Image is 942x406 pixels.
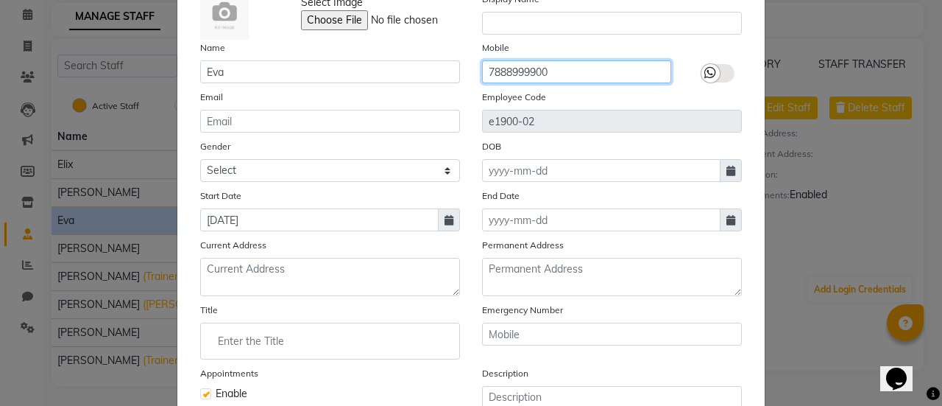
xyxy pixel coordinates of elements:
label: Permanent Address [482,239,564,252]
label: End Date [482,189,520,203]
input: Mobile [482,323,742,346]
label: Current Address [200,239,266,252]
label: Description [482,367,528,380]
label: Employee Code [482,91,546,104]
label: Title [200,304,218,317]
input: Employee Code [482,110,742,133]
label: DOB [482,140,501,153]
label: Mobile [482,41,509,55]
label: Emergency Number [482,304,563,317]
label: Name [200,41,225,55]
input: yyyy-mm-dd [482,159,720,182]
input: Mobile [482,60,671,83]
input: yyyy-mm-dd [482,209,720,231]
label: Appointments [200,367,258,380]
span: Enable [216,386,247,402]
label: Start Date [200,189,241,203]
input: Email [200,110,460,133]
label: Email [200,91,223,104]
input: Name [200,60,460,83]
iframe: chat widget [880,347,927,391]
input: yyyy-mm-dd [200,209,439,231]
label: Gender [200,140,230,153]
input: Select Image [301,10,501,30]
input: Enter the Title [207,326,453,356]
